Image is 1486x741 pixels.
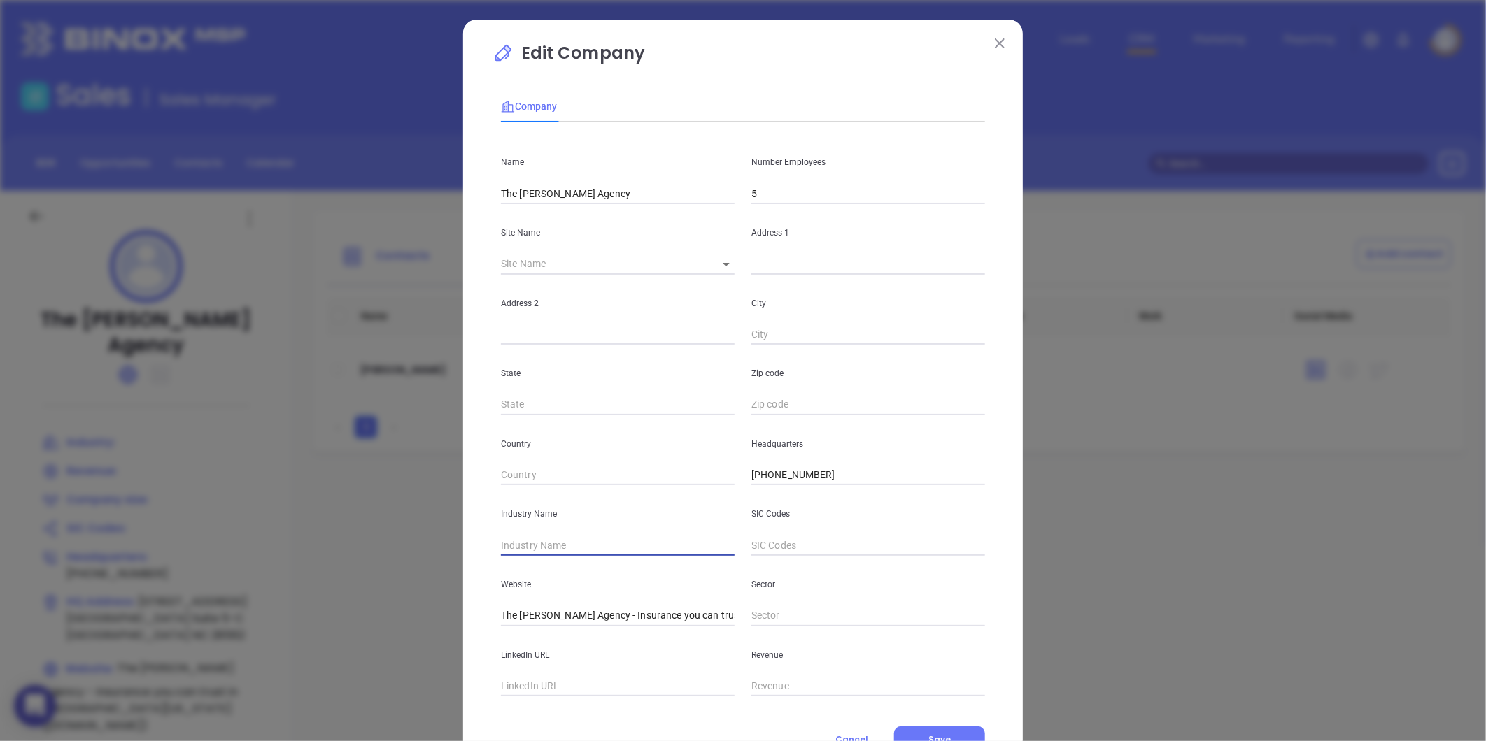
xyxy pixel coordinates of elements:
[501,254,701,275] input: Site Name
[501,465,735,486] input: Country
[501,647,735,663] p: LinkedIn URL
[751,465,985,486] input: Headquarters
[501,394,735,415] input: State
[501,366,735,381] p: State
[751,577,985,592] p: Sector
[995,38,1005,48] img: close modal
[751,647,985,663] p: Revenue
[493,41,993,73] p: Edit Company
[751,506,985,521] p: SIC Codes
[751,183,985,204] input: Number Employees
[751,605,985,626] input: Sector
[501,577,735,592] p: Website
[501,101,557,112] span: Company
[501,154,735,170] p: Name
[501,296,735,311] p: Address 2
[751,154,985,170] p: Number Employees
[751,296,985,311] p: City
[751,676,985,697] input: Revenue
[501,183,735,204] input: Name
[501,676,735,697] input: LinkedIn URL
[751,394,985,415] input: Zip code
[751,225,985,240] p: Address 1
[751,535,985,556] input: SIC Codes
[501,225,735,240] p: Site Name
[501,535,735,556] input: Industry Name
[751,324,985,345] input: City
[751,436,985,452] p: Headquarters
[751,366,985,381] p: Zip code
[501,605,735,626] input: Website
[501,436,735,452] p: Country
[501,506,735,521] p: Industry Name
